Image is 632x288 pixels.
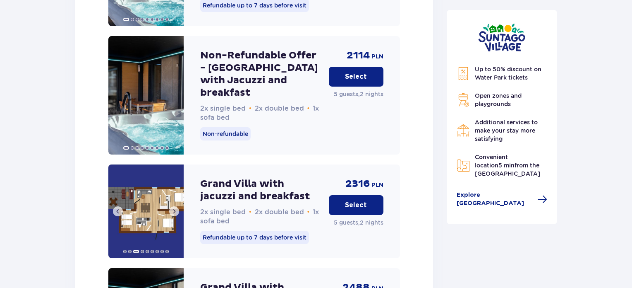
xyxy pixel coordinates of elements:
button: Select [329,67,383,87]
p: Non-refundable [200,127,251,140]
img: Restaurant Icon [457,124,470,137]
span: • [307,104,310,113]
span: Explore [GEOGRAPHIC_DATA] [457,191,533,208]
span: 2x double bed [255,104,304,112]
img: Grand Villa with jacuzzi and breakfast [108,165,184,258]
span: • [249,208,251,216]
img: Map Icon [457,159,470,172]
p: 2316 [345,178,370,190]
span: • [307,208,310,216]
p: Grand Villa with jacuzzi and breakfast [200,178,322,203]
p: 5 guests , 2 nights [334,90,383,98]
p: Select [345,201,367,210]
img: Suntago Village [478,23,525,52]
span: 2x double bed [255,208,304,216]
span: • [249,104,251,113]
span: Up to 50% discount on Water Park tickets [475,66,541,81]
img: Discount Icon [457,67,470,80]
span: Open zones and playgrounds [475,92,522,107]
p: Non-Refundable Offer - [GEOGRAPHIC_DATA] with Jacuzzi and breakfast [200,49,322,99]
p: 2114 [347,49,370,62]
p: PLN [371,53,383,61]
span: 5 min [498,162,515,169]
p: Refundable up to 7 days before visit [200,231,309,244]
span: 2x single bed [200,104,246,112]
img: Non-Refundable Offer - Grand Villa with Jacuzzi and breakfast [108,36,184,155]
img: Grill Icon [457,93,470,106]
p: PLN [371,181,383,189]
button: Select [329,195,383,215]
span: Additional services to make your stay more satisfying [475,119,538,142]
span: Convenient location from the [GEOGRAPHIC_DATA] [475,154,540,177]
span: 2x single bed [200,208,246,216]
p: Select [345,72,367,81]
p: 5 guests , 2 nights [334,218,383,227]
a: Explore [GEOGRAPHIC_DATA] [457,191,548,208]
